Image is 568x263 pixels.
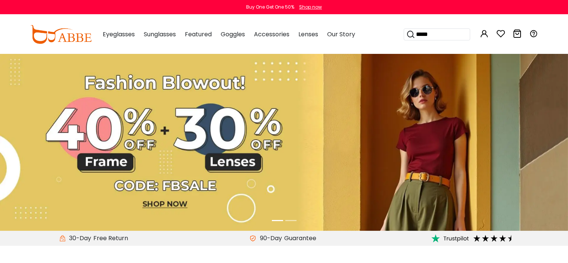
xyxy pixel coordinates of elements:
[246,4,294,10] div: Buy One Get One 50%
[299,4,322,10] div: Shop now
[103,30,135,39] span: Eyeglasses
[282,234,319,243] div: Guarantee
[254,30,289,39] span: Accessories
[185,30,212,39] span: Featured
[91,234,130,243] div: Free Return
[221,30,245,39] span: Goggles
[30,25,91,44] img: abbeglasses.com
[144,30,176,39] span: Sunglasses
[295,4,322,10] a: Shop now
[65,234,91,243] span: 30-Day
[256,234,282,243] span: 90-Day
[327,30,355,39] span: Our Story
[298,30,318,39] span: Lenses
